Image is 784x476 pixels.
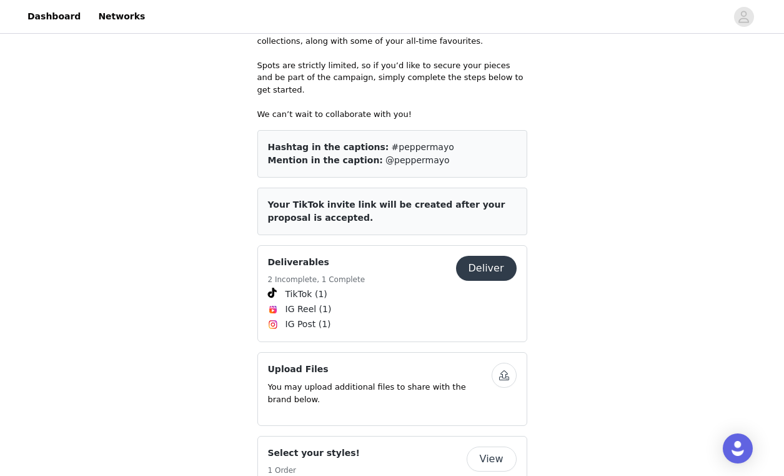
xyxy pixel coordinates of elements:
h5: 1 Order [268,465,360,476]
span: Hashtag in the captions: [268,142,389,152]
h4: Deliverables [268,256,365,269]
div: Open Intercom Messenger [723,433,753,463]
span: @peppermayo [385,155,449,165]
span: IG Post (1) [285,318,331,331]
span: IG Reel (1) [285,303,332,316]
h4: Upload Files [268,363,492,376]
img: Instagram Icon [268,320,278,330]
h4: Select your styles! [268,447,360,460]
p: You may upload additional files to share with the brand below. [268,381,492,405]
span: Your TikTok invite link will be created after your proposal is accepted. [268,200,505,223]
div: avatar [738,7,750,27]
span: #peppermayo [392,142,454,152]
p: We can’t wait to collaborate with you! [257,108,527,121]
a: Dashboard [20,3,88,31]
p: Spots are strictly limited, so if you’d like to secure your pieces and be part of the campaign, s... [257,59,527,96]
img: Instagram Reels Icon [268,305,278,315]
div: Deliverables [257,245,527,342]
button: View [467,447,517,472]
span: Mention in the caption: [268,155,383,165]
h5: 2 Incomplete, 1 Complete [268,274,365,285]
span: TikTok (1) [285,288,327,301]
button: Deliver [456,256,517,281]
a: Networks [91,3,152,31]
